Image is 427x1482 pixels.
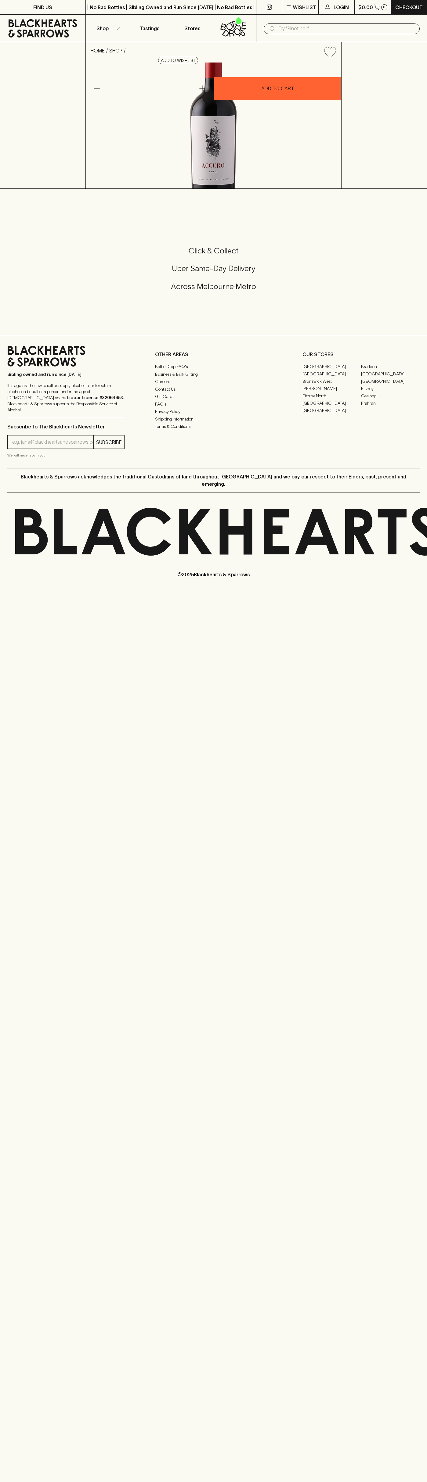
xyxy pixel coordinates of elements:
a: HOME [91,48,105,53]
a: Brunswick West [302,378,361,385]
button: Add to wishlist [158,57,198,64]
p: Stores [184,25,200,32]
p: It is against the law to sell or supply alcohol to, or to obtain alcohol on behalf of a person un... [7,382,125,413]
button: SUBSCRIBE [94,435,124,449]
a: Privacy Policy [155,408,272,415]
a: Shipping Information [155,415,272,423]
h5: Across Melbourne Metro [7,281,420,292]
a: Prahran [361,399,420,407]
p: FIND US [33,4,52,11]
p: SUBSCRIBE [96,439,122,446]
p: $0.00 [358,4,373,11]
div: Call to action block [7,221,420,324]
a: Bottle Drop FAQ's [155,363,272,370]
a: [GEOGRAPHIC_DATA] [302,407,361,414]
p: We will never spam you [7,452,125,458]
h5: Uber Same-Day Delivery [7,263,420,274]
strong: Liquor License #32064953 [67,395,123,400]
p: Shop [96,25,109,32]
button: Shop [86,15,128,42]
button: ADD TO CART [214,77,341,100]
p: OUR STORES [302,351,420,358]
a: Business & Bulk Gifting [155,370,272,378]
p: ADD TO CART [261,85,294,92]
p: Wishlist [293,4,316,11]
a: [GEOGRAPHIC_DATA] [302,363,361,370]
a: Braddon [361,363,420,370]
h5: Click & Collect [7,246,420,256]
a: [GEOGRAPHIC_DATA] [302,370,361,378]
p: 0 [383,5,385,9]
a: Geelong [361,392,420,399]
p: Login [334,4,349,11]
a: Terms & Conditions [155,423,272,430]
p: OTHER AREAS [155,351,272,358]
button: Add to wishlist [322,45,338,60]
a: Gift Cards [155,393,272,400]
a: Fitzroy North [302,392,361,399]
input: e.g. jane@blackheartsandsparrows.com.au [12,437,93,447]
input: Try "Pinot noir" [278,24,415,34]
a: Contact Us [155,385,272,393]
p: Checkout [395,4,423,11]
a: [PERSON_NAME] [302,385,361,392]
p: Tastings [140,25,159,32]
a: FAQ's [155,400,272,408]
p: Sibling owned and run since [DATE] [7,371,125,378]
p: Subscribe to The Blackhearts Newsletter [7,423,125,430]
a: [GEOGRAPHIC_DATA] [302,399,361,407]
a: Tastings [128,15,171,42]
a: [GEOGRAPHIC_DATA] [361,378,420,385]
a: Careers [155,378,272,385]
a: SHOP [109,48,122,53]
a: [GEOGRAPHIC_DATA] [361,370,420,378]
img: 25037.png [86,63,341,188]
p: Blackhearts & Sparrows acknowledges the traditional Custodians of land throughout [GEOGRAPHIC_DAT... [12,473,415,488]
a: Fitzroy [361,385,420,392]
a: Stores [171,15,214,42]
